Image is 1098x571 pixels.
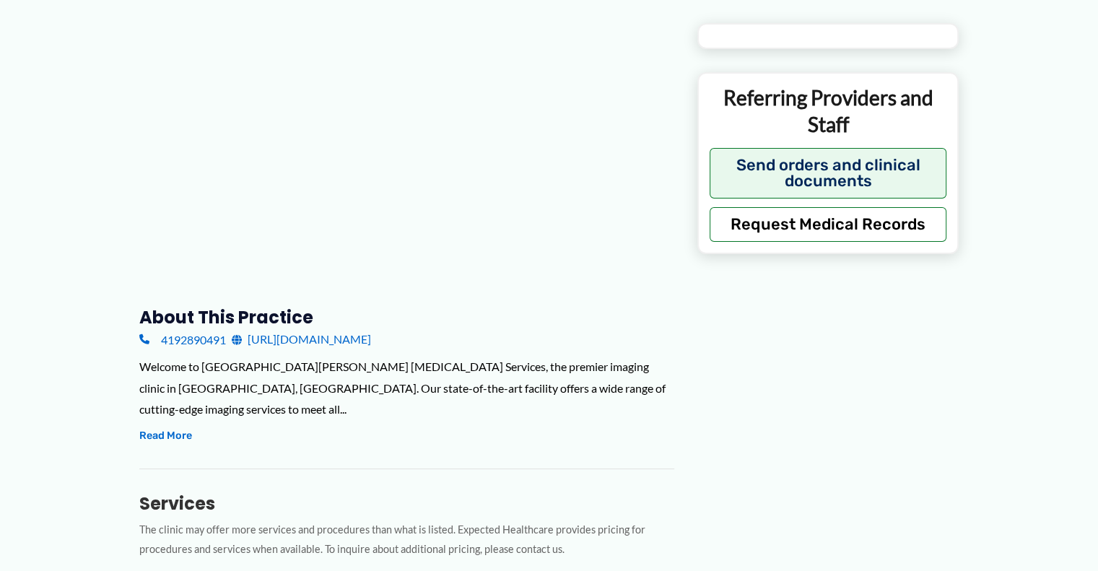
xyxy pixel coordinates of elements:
p: The clinic may offer more services and procedures than what is listed. Expected Healthcare provid... [139,520,674,559]
button: Request Medical Records [710,207,947,242]
a: 4192890491 [139,328,226,350]
p: Referring Providers and Staff [710,84,947,137]
div: Welcome to [GEOGRAPHIC_DATA][PERSON_NAME] [MEDICAL_DATA] Services, the premier imaging clinic in ... [139,356,674,420]
h3: Services [139,492,674,515]
button: Read More [139,427,192,445]
button: Send orders and clinical documents [710,148,947,199]
a: [URL][DOMAIN_NAME] [232,328,371,350]
h3: About this practice [139,306,674,328]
